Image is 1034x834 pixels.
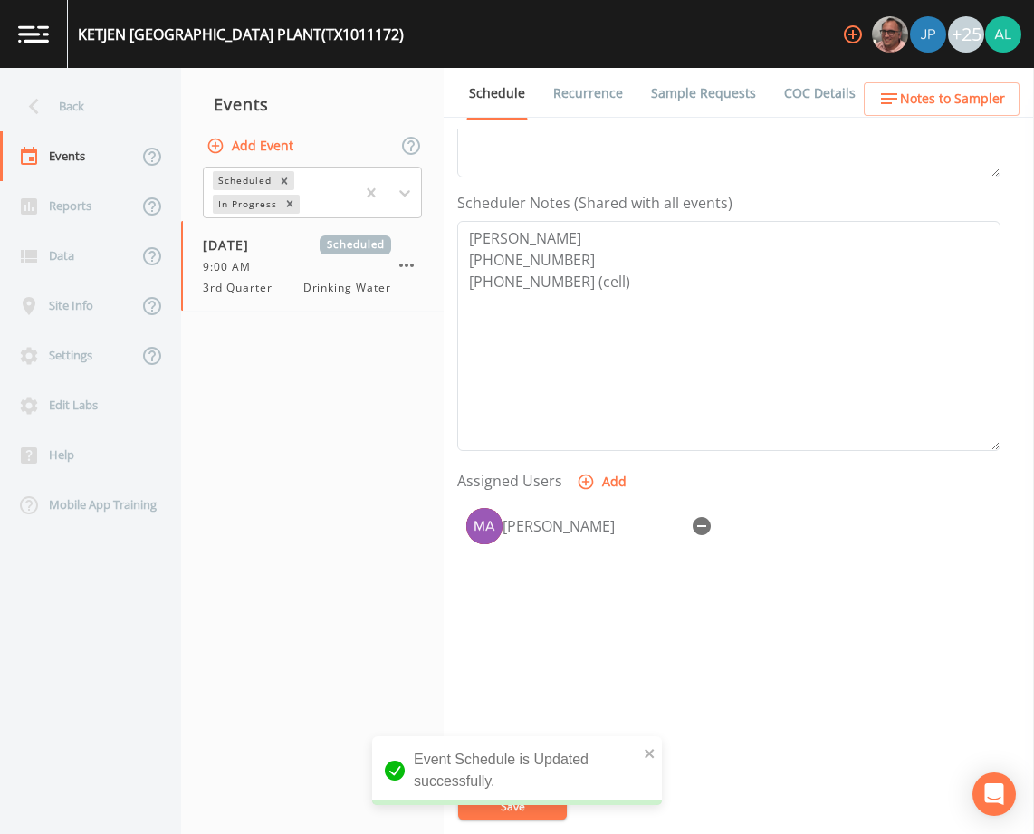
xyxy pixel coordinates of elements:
img: 09dd4197df2726fea99d3c4091a5cc97 [466,508,503,544]
img: e2d790fa78825a4bb76dcb6ab311d44c [872,16,908,53]
span: 3rd Quarter [203,280,283,296]
div: Joshua gere Paul [909,16,947,53]
a: COC Details [781,68,858,119]
div: Scheduled [213,171,274,190]
img: logo [18,25,49,43]
div: +25 [948,16,984,53]
div: KETJEN [GEOGRAPHIC_DATA] PLANT (TX1011172) [78,24,404,45]
a: [DATE]Scheduled9:00 AM3rd QuarterDrinking Water [181,221,444,312]
div: Event Schedule is Updated successfully. [372,736,662,805]
div: [PERSON_NAME] [503,515,684,537]
div: Events [181,81,444,127]
a: Schedule [466,68,528,120]
button: Add Event [203,129,301,163]
div: Open Intercom Messenger [972,772,1016,816]
span: Drinking Water [303,280,391,296]
a: Recurrence [551,68,626,119]
button: close [644,742,656,763]
span: [DATE] [203,235,262,254]
div: Remove In Progress [280,195,300,214]
label: Scheduler Notes (Shared with all events) [457,192,732,214]
div: Mike Franklin [871,16,909,53]
button: Notes to Sampler [864,82,1020,116]
textarea: [PERSON_NAME] [PHONE_NUMBER] [PHONE_NUMBER] (cell) [457,221,1000,451]
a: Sample Requests [648,68,759,119]
img: 41241ef155101aa6d92a04480b0d0000 [910,16,946,53]
button: Add [573,465,634,499]
a: Forms [881,68,924,119]
img: 30a13df2a12044f58df5f6b7fda61338 [985,16,1021,53]
span: 9:00 AM [203,259,262,275]
div: In Progress [213,195,280,214]
span: Notes to Sampler [900,88,1005,110]
label: Assigned Users [457,470,562,492]
span: Scheduled [320,235,391,254]
div: Remove Scheduled [274,171,294,190]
